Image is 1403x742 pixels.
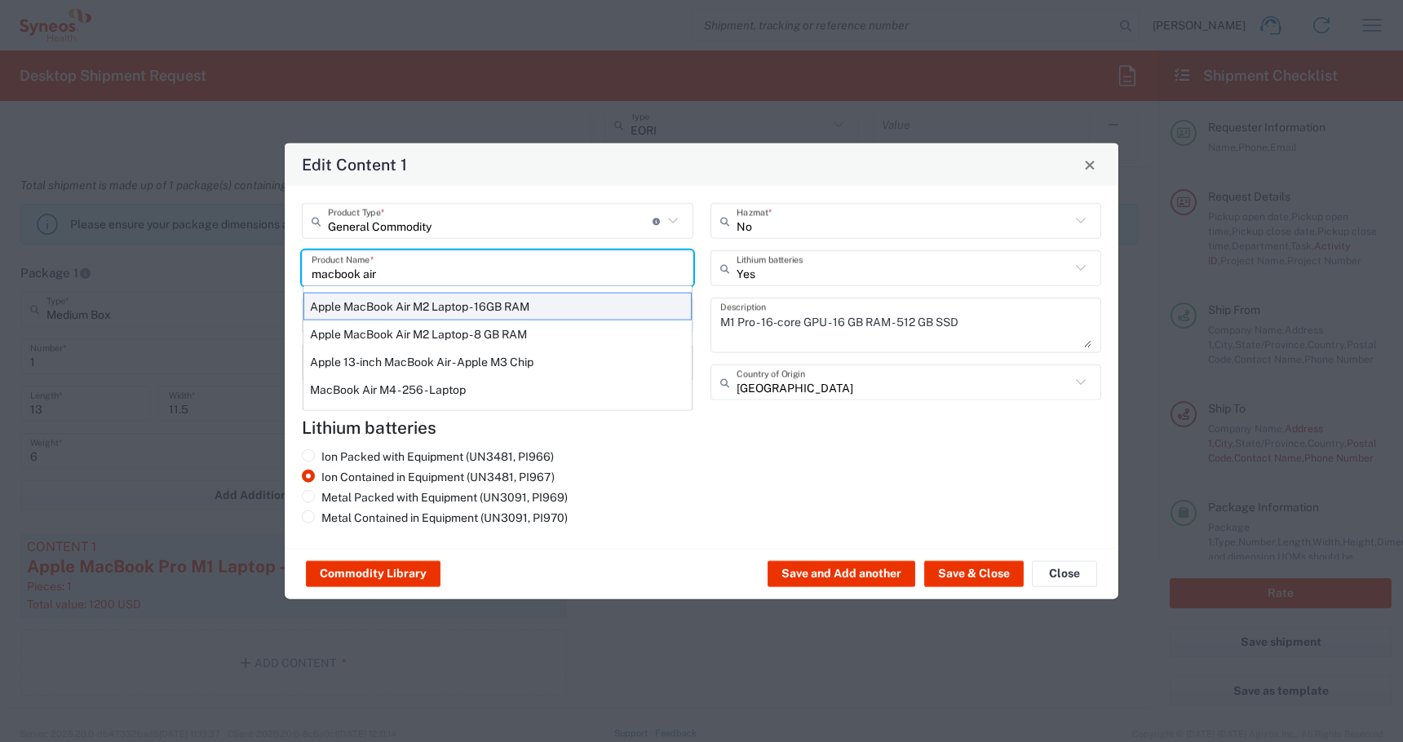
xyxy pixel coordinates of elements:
div: Apple MacBook Air M2 Laptop - 16GB RAM [303,293,692,320]
h4: Lithium batteries [302,417,1101,438]
h4: Edit Content 1 [302,152,407,176]
label: Metal Contained in Equipment (UN3091, PI970) [302,510,568,525]
button: Save and Add another [768,561,915,587]
button: Commodity Library [306,561,440,587]
div: Apple 13-inch MacBook Air - Apple M3 Chip [303,348,692,376]
button: Save & Close [924,561,1024,587]
div: MacBook Air M4 - 256 - Laptop [303,376,692,404]
label: Metal Packed with Equipment (UN3091, PI969) [302,490,568,505]
label: Ion Packed with Equipment (UN3481, PI966) [302,449,554,464]
button: Close [1032,561,1097,587]
label: Ion Contained in Equipment (UN3481, PI967) [302,470,555,484]
div: Apple MacBook Air M2 Laptop - 8 GB RAM [303,320,692,348]
button: Close [1078,153,1101,176]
